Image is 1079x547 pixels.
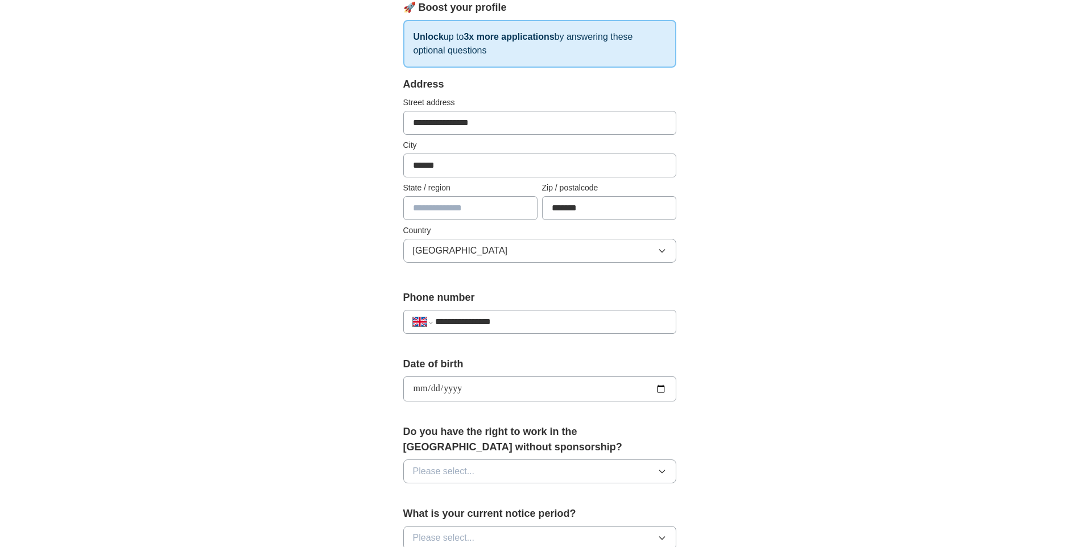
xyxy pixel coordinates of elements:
span: Please select... [413,465,475,478]
span: [GEOGRAPHIC_DATA] [413,244,508,258]
label: Do you have the right to work in the [GEOGRAPHIC_DATA] without sponsorship? [403,424,676,455]
strong: 3x more applications [464,32,554,42]
button: [GEOGRAPHIC_DATA] [403,239,676,263]
label: Date of birth [403,357,676,372]
button: Please select... [403,459,676,483]
label: Zip / postalcode [542,182,676,194]
label: Phone number [403,290,676,305]
label: City [403,139,676,151]
label: Country [403,225,676,237]
div: Address [403,77,676,92]
label: State / region [403,182,538,194]
strong: Unlock [414,32,444,42]
label: Street address [403,97,676,109]
p: up to by answering these optional questions [403,20,676,68]
span: Please select... [413,531,475,545]
label: What is your current notice period? [403,506,676,521]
